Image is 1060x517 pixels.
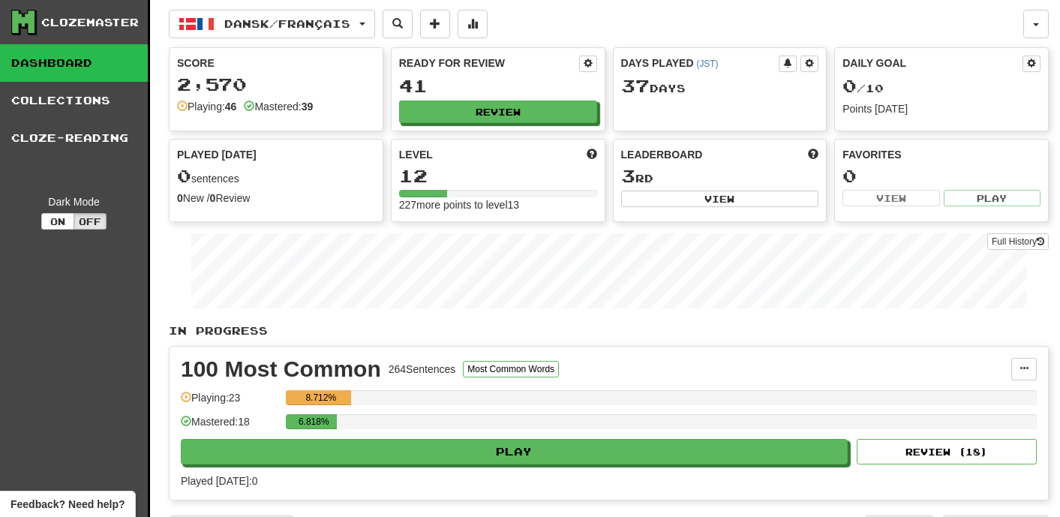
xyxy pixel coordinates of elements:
div: 12 [399,167,597,185]
span: 3 [621,165,635,186]
span: 0 [177,165,191,186]
div: rd [621,167,819,186]
div: Ready for Review [399,56,579,71]
div: 6.818% [290,414,337,429]
button: View [621,191,819,207]
button: Off [74,213,107,230]
div: Clozemaster [41,15,139,30]
button: Add sentence to collection [420,10,450,38]
div: Mastered: 18 [181,414,278,439]
span: Played [DATE]: 0 [181,475,257,487]
button: View [842,190,939,206]
span: 37 [621,75,650,96]
button: Play [181,439,848,464]
a: (JST) [696,59,718,69]
div: Days Played [621,56,779,71]
div: Favorites [842,147,1040,162]
button: Review (18) [857,439,1037,464]
span: Score more points to level up [587,147,597,162]
span: 0 [842,75,857,96]
span: Leaderboard [621,147,703,162]
div: New / Review [177,191,375,206]
div: Daily Goal [842,56,1022,72]
span: / 10 [842,82,884,95]
div: sentences [177,167,375,186]
button: Play [944,190,1040,206]
button: Most Common Words [463,361,559,377]
strong: 0 [177,192,183,204]
span: This week in points, UTC [808,147,818,162]
button: Dansk/Français [169,10,375,38]
div: 8.712% [290,390,351,405]
div: Day s [621,77,819,96]
span: Dansk / Français [224,17,350,30]
div: 2,570 [177,75,375,94]
div: 100 Most Common [181,358,381,380]
div: Mastered: [244,99,313,114]
button: More stats [458,10,488,38]
button: Review [399,101,597,123]
span: Played [DATE] [177,147,257,162]
a: Full History [987,233,1049,250]
span: Level [399,147,433,162]
div: 227 more points to level 13 [399,197,597,212]
div: Points [DATE] [842,101,1040,116]
div: Dark Mode [11,194,137,209]
button: On [41,213,74,230]
div: 0 [842,167,1040,185]
span: Open feedback widget [11,497,125,512]
div: Playing: 23 [181,390,278,415]
div: 41 [399,77,597,95]
div: Score [177,56,375,71]
div: Playing: [177,99,236,114]
strong: 39 [302,101,314,113]
div: 264 Sentences [389,362,456,377]
button: Search sentences [383,10,413,38]
strong: 0 [210,192,216,204]
p: In Progress [169,323,1049,338]
strong: 46 [225,101,237,113]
